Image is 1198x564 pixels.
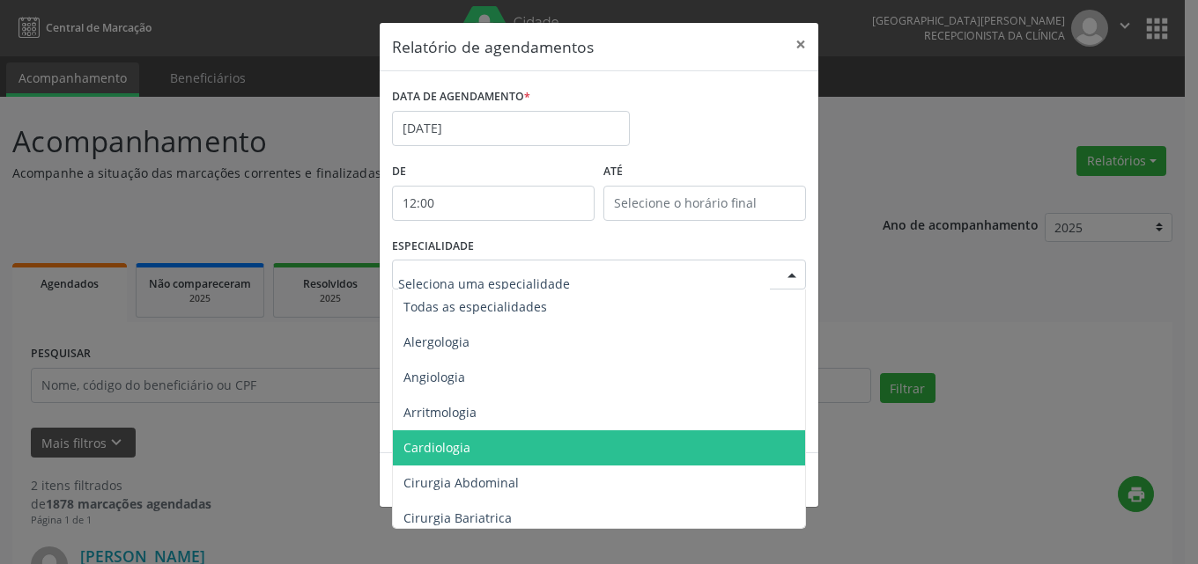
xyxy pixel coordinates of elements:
input: Selecione o horário final [603,186,806,221]
span: Arritmologia [403,404,477,421]
label: ATÉ [603,158,806,186]
button: Close [783,23,818,66]
label: DATA DE AGENDAMENTO [392,84,530,111]
span: Todas as especialidades [403,298,547,315]
span: Alergologia [403,333,470,350]
input: Selecione uma data ou intervalo [392,111,630,146]
span: Cardiologia [403,439,470,456]
span: Cirurgia Bariatrica [403,509,512,526]
input: Seleciona uma especialidade [398,266,770,301]
label: ESPECIALIDADE [392,233,474,260]
input: Selecione o horário inicial [392,186,595,221]
label: De [392,158,595,186]
span: Angiologia [403,369,465,385]
span: Cirurgia Abdominal [403,474,519,491]
h5: Relatório de agendamentos [392,35,594,58]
